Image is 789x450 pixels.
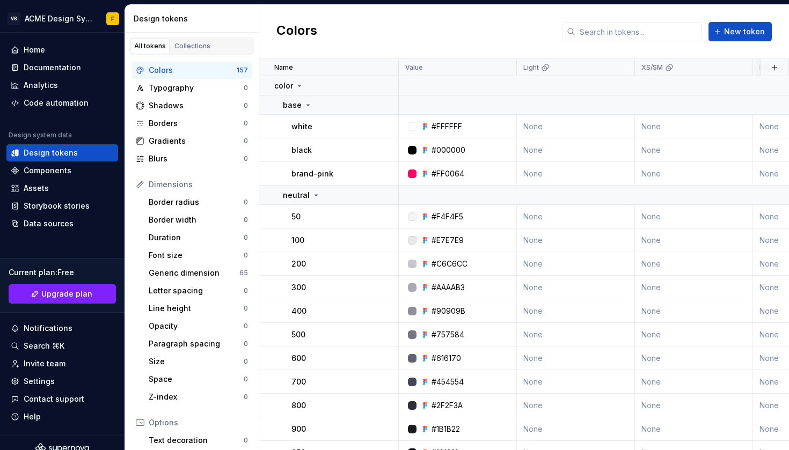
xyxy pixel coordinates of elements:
td: None [635,346,753,370]
div: Opacity [149,321,244,331]
button: Help [6,408,118,425]
a: Code automation [6,94,118,112]
div: 0 [244,101,248,110]
div: #FF0064 [432,168,464,179]
div: Border width [149,215,244,225]
div: Design system data [9,131,72,139]
div: #90909B [432,306,465,316]
div: 0 [244,154,248,163]
div: Size [149,356,244,367]
div: Typography [149,83,244,93]
td: None [635,417,753,441]
a: Gradients0 [131,132,252,150]
td: None [635,162,753,186]
p: 600 [291,353,306,364]
div: Components [24,165,71,176]
div: 0 [244,137,248,145]
p: 700 [291,377,306,387]
p: 300 [291,282,306,293]
div: Letter spacing [149,285,244,296]
td: None [635,394,753,417]
a: Blurs0 [131,150,252,167]
p: 800 [291,400,306,411]
div: #C6C6CC [432,259,467,269]
div: 0 [244,198,248,206]
div: 157 [237,66,248,75]
a: Generic dimension65 [144,264,252,282]
a: Storybook stories [6,197,118,215]
td: None [517,346,635,370]
div: #F4F4F5 [432,211,463,222]
div: #616170 [432,353,461,364]
td: None [635,252,753,276]
div: 0 [244,393,248,401]
p: 200 [291,259,306,269]
div: Dimensions [149,179,248,190]
div: 0 [244,340,248,348]
a: Line height0 [144,300,252,317]
a: Analytics [6,77,118,94]
a: Duration0 [144,229,252,246]
p: color [274,80,293,91]
div: Design tokens [24,147,78,158]
div: Space [149,374,244,385]
a: Design tokens [6,144,118,161]
a: Borders0 [131,115,252,132]
div: Current plan : Free [9,267,116,278]
div: Duration [149,232,244,243]
div: Contact support [24,394,84,404]
a: Documentation [6,59,118,76]
a: Space0 [144,371,252,388]
div: 0 [244,84,248,92]
span: Upgrade plan [41,289,92,299]
td: None [517,299,635,323]
div: 65 [239,269,248,277]
div: Help [24,411,41,422]
a: Text decoration0 [144,432,252,449]
td: None [635,115,753,138]
div: Text decoration [149,435,244,446]
p: 500 [291,329,305,340]
td: None [517,394,635,417]
div: #FFFFFF [432,121,462,132]
div: 0 [244,233,248,242]
p: black [291,145,312,156]
div: Generic dimension [149,268,239,278]
td: None [517,228,635,252]
td: None [635,299,753,323]
p: base [283,100,302,110]
button: VBACME Design SystemF [2,7,122,30]
div: 0 [244,216,248,224]
div: 0 [244,322,248,330]
div: Search ⌘K [24,341,64,351]
p: XS/SM [641,63,663,72]
div: Notifications [24,323,72,334]
div: Borders [149,118,244,129]
p: brand-pink [291,168,333,179]
a: Typography0 [131,79,252,97]
span: New token [724,26,765,37]
a: Invite team [6,355,118,372]
td: None [517,115,635,138]
div: #757584 [432,329,464,340]
a: Assets [6,180,118,197]
input: Search in tokens... [575,22,702,41]
a: Border radius0 [144,194,252,211]
div: Data sources [24,218,74,229]
div: 0 [244,286,248,295]
a: Opacity0 [144,318,252,335]
p: 50 [291,211,301,222]
div: #2F2F3A [432,400,463,411]
div: Line height [149,303,244,314]
button: Upgrade plan [9,284,116,304]
p: 100 [291,235,304,246]
p: 900 [291,424,306,434]
div: Collections [174,42,210,50]
a: Letter spacing0 [144,282,252,299]
div: ACME Design System [25,13,93,24]
div: Assets [24,183,49,194]
div: Paragraph spacing [149,338,244,349]
button: Search ⌘K [6,337,118,355]
div: Design tokens [134,13,254,24]
div: Options [149,417,248,428]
